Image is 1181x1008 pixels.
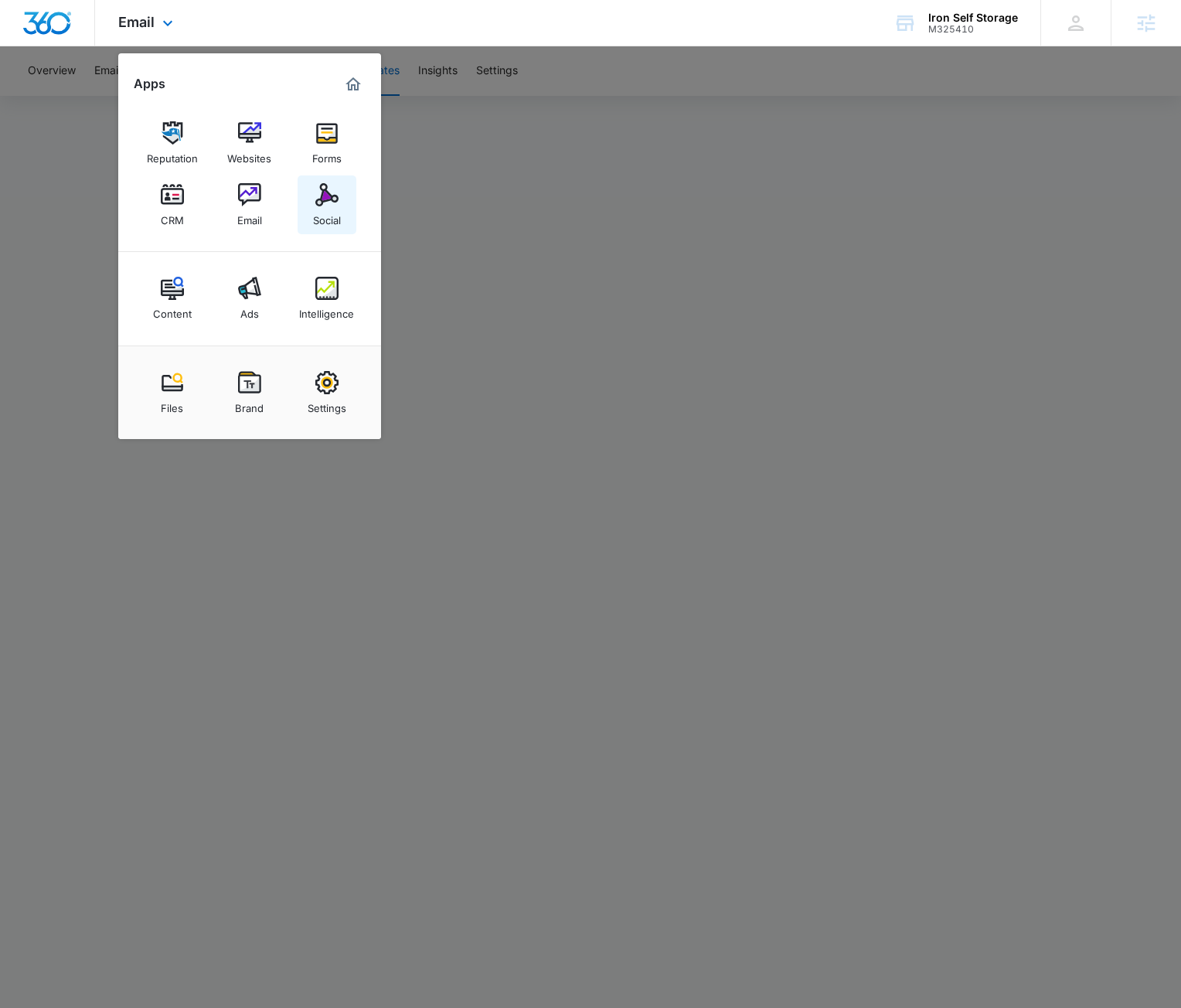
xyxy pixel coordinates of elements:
[161,206,184,226] div: CRM
[341,72,366,97] a: Marketing 360® Dashboard
[298,114,356,172] a: Forms
[308,394,346,414] div: Settings
[227,145,271,165] div: Websites
[220,363,279,422] a: Brand
[220,114,279,172] a: Websites
[153,300,192,320] div: Content
[235,394,264,414] div: Brand
[928,12,1018,24] div: account name
[143,269,202,328] a: Content
[220,269,279,328] a: Ads
[298,363,356,422] a: Settings
[220,175,279,234] a: Email
[147,145,198,165] div: Reputation
[161,394,183,414] div: Files
[298,175,356,234] a: Social
[143,175,202,234] a: CRM
[143,363,202,422] a: Files
[143,114,202,172] a: Reputation
[118,14,155,30] span: Email
[313,206,341,226] div: Social
[928,24,1018,35] div: account id
[237,206,262,226] div: Email
[298,269,356,328] a: Intelligence
[299,300,354,320] div: Intelligence
[134,77,165,91] h2: Apps
[240,300,259,320] div: Ads
[312,145,342,165] div: Forms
